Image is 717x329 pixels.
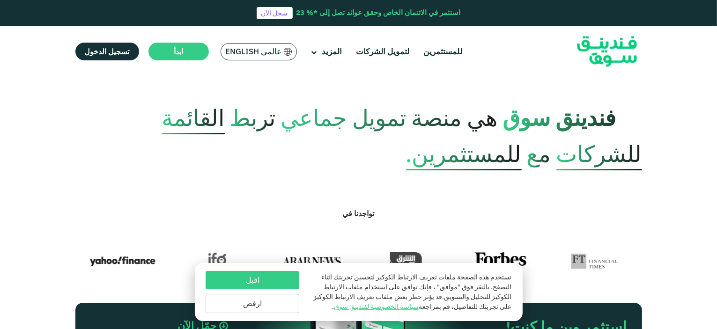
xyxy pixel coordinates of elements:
[503,109,616,131] strong: فندينق سوق
[174,47,183,56] span: ابدأ
[90,252,155,270] img: Yahoo Finance Logo
[334,302,419,311] a: سياسة الخصوصية لفندينق سوق
[556,137,642,170] span: للشركات
[230,100,276,140] span: تربط
[85,47,130,56] span: تسجيل الدخول
[322,46,342,57] span: المزيد
[279,252,345,270] img: Arab News Logo
[343,209,375,218] span: تواجدنا في
[206,294,299,313] button: ارفض
[332,302,478,311] span: للتفاصيل، قم بمراجعة .
[571,252,619,270] img: FTLogo Logo
[354,44,412,59] a: لتمويل الشركات
[309,272,511,312] p: تستخدم هذه الصفحة ملفات تعريف الارتباط الكوكيز لتحسين تجربتك اثناء التصفح. بالنقر فوق "موافق" ، ف...
[561,28,653,75] img: Logo
[257,7,293,19] a: سجل الآن
[281,100,498,140] span: هي منصة تمويل جماعي
[284,48,292,56] img: SA Flag
[208,252,227,270] img: IFG Logo
[406,137,522,170] span: للمستثمرين.
[475,252,526,270] img: Forbes Logo
[226,46,282,57] span: عالمي English
[206,271,299,289] button: اقبل
[296,7,461,18] div: استثمر في الائتمان الخاص وحقق عوائد تصل إلى *% 23
[313,292,511,311] span: قد يؤثر حظر بعض ملفات تعريف الارتباط الكوكيز على تجربتك
[75,43,139,60] a: تسجيل الدخول
[390,252,422,270] img: Asharq Business Logo
[421,44,465,59] a: للمستثمرين
[527,136,551,176] span: مع
[162,101,225,134] span: القائمة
